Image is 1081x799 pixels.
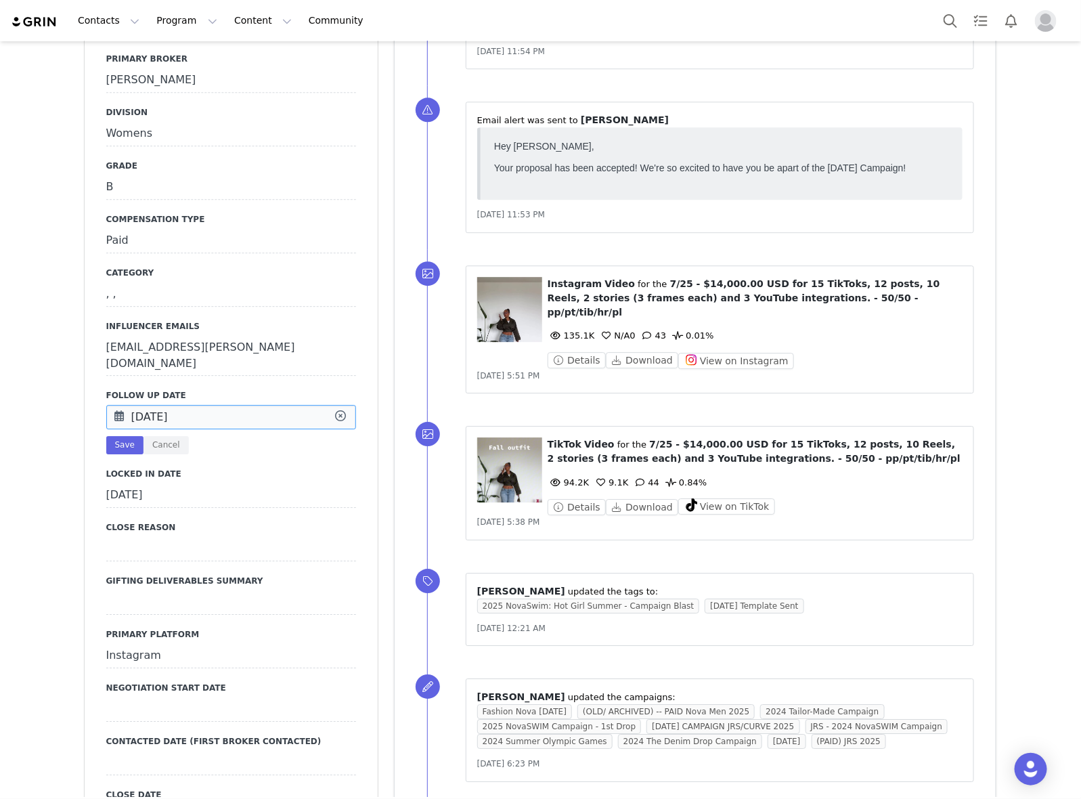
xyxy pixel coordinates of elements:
[1015,753,1047,785] div: Open Intercom Messenger
[106,175,356,200] div: B
[548,352,606,368] button: Details
[548,439,581,450] span: TikTok
[548,437,963,466] p: ⁨ ⁩ ⁨ ⁩ for the ⁨ ⁩
[548,439,961,464] span: 7/25 - $14,000.00 USD for 15 TikToks, 12 posts, 10 Reels, 2 stories (3 frames each) and 3 YouTube...
[598,330,630,341] span: N/A
[806,719,948,734] span: JRS - 2024 NovaSWIM Campaign
[226,5,300,36] button: Content
[477,690,963,704] p: ⁨ ⁩ updated the campaigns:
[106,682,356,694] label: Negotiation Start Date
[5,5,461,38] p: Hey [PERSON_NAME], Your proposal has been accepted! We're so excited to have you be apart of the ...
[618,734,762,749] span: 2024 The Denim Drop Campaign
[106,267,356,279] label: Category
[632,477,660,488] span: 44
[581,114,669,125] span: [PERSON_NAME]
[106,575,356,587] label: Gifting Deliverables Summary
[584,439,615,450] span: Video
[1035,10,1057,32] img: placeholder-profile.jpg
[996,5,1026,36] button: Notifications
[106,68,356,93] div: [PERSON_NAME]
[598,330,636,341] span: 0
[11,16,58,28] img: grin logo
[148,5,225,36] button: Program
[678,498,775,515] button: View on TikTok
[935,5,965,36] button: Search
[477,719,642,734] span: 2025 NovaSWIM Campaign - 1st Drop
[144,436,189,454] button: Cancel
[106,483,356,508] div: [DATE]
[477,691,565,702] span: [PERSON_NAME]
[678,502,775,513] a: View on TikTok
[477,599,700,613] span: 2025 NovaSwim: Hot Girl Summer - Campaign Blast
[70,5,148,36] button: Contacts
[760,704,884,719] span: 2024 Tailor-Made Campaign
[812,734,886,749] span: (PAID) JRS 2025
[477,517,540,527] span: [DATE] 5:38 PM
[548,477,589,488] span: 94.2K
[106,229,356,253] div: Paid
[477,210,545,219] span: [DATE] 11:53 PM
[106,389,356,402] label: Follow Up Date
[606,499,678,515] button: Download
[966,5,996,36] a: Tasks
[106,521,356,534] label: Close Reason
[705,599,803,613] span: [DATE] Template Sent
[106,644,356,668] div: Instagram
[477,704,572,719] span: Fashion Nova [DATE]
[106,53,356,65] label: Primary Broker
[477,584,963,599] p: ⁨ ⁩ updated the tags to:
[548,330,595,341] span: 135.1K
[106,213,356,225] label: Compensation Type
[646,719,799,734] span: [DATE] CAMPAIGN JRS/CURVE 2025
[663,477,707,488] span: 0.84%
[106,628,356,641] label: Primary Platform
[548,499,606,515] button: Details
[106,405,356,429] input: Date
[477,47,545,56] span: [DATE] 11:54 PM
[477,759,540,769] span: [DATE] 6:23 PM
[678,355,794,366] a: View on Instagram
[592,477,628,488] span: 9.1K
[768,734,806,749] span: [DATE]
[106,106,356,118] label: Division
[669,330,713,341] span: 0.01%
[477,371,540,381] span: [DATE] 5:51 PM
[1027,10,1070,32] button: Profile
[106,282,356,307] div: , ,
[106,122,356,146] div: Womens
[639,330,667,341] span: 43
[548,277,963,320] p: ⁨ ⁩ ⁨ ⁩ for the ⁨ ⁩
[106,436,144,454] button: Save
[548,278,602,289] span: Instagram
[106,160,356,172] label: Grade
[606,352,678,368] button: Download
[106,468,356,480] label: Locked In Date
[678,353,794,369] button: View on Instagram
[106,320,356,332] label: Influencer Emails
[577,704,755,719] span: (OLD/ ARCHIVED) -- PAID Nova Men 2025
[106,336,356,376] div: [EMAIL_ADDRESS][PERSON_NAME][DOMAIN_NAME]
[301,5,378,36] a: Community
[106,735,356,748] label: Contacted Date (First Broker Contacted)
[477,624,546,633] span: [DATE] 12:21 AM
[477,734,613,749] span: 2024 Summer Olympic Games
[477,113,963,127] p: ⁨Email⁩ alert was sent to ⁨ ⁩
[605,278,636,289] span: Video
[548,278,940,318] span: 7/25 - $14,000.00 USD for 15 TikToks, 12 posts, 10 Reels, 2 stories (3 frames each) and 3 YouTube...
[477,586,565,597] span: [PERSON_NAME]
